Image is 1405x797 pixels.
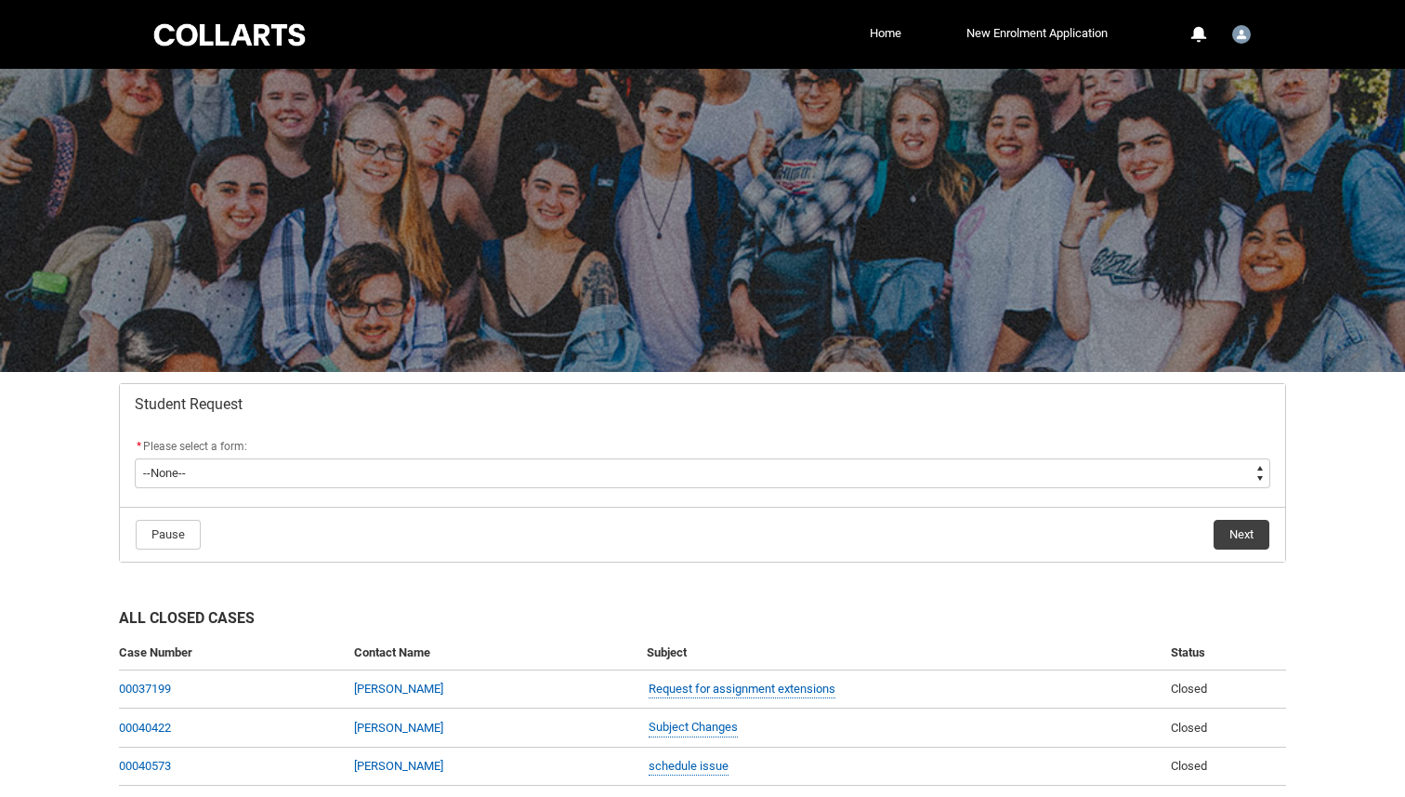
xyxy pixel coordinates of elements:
[119,721,171,735] a: 00040422
[1171,682,1207,696] span: Closed
[1214,520,1269,550] button: Next
[649,680,835,699] a: Request for assignment extensions
[136,520,201,550] button: Pause
[1232,25,1251,44] img: Student.dchahil.20252452
[962,20,1112,47] a: New Enrolment Application
[119,759,171,773] a: 00040573
[354,759,443,773] a: [PERSON_NAME]
[865,20,906,47] a: Home
[1171,721,1207,735] span: Closed
[137,440,141,453] abbr: required
[639,636,1162,671] th: Subject
[119,607,1286,636] h2: All Closed Cases
[135,395,243,414] span: Student Request
[354,682,443,696] a: [PERSON_NAME]
[649,757,729,777] a: schedule issue
[143,440,247,453] span: Please select a form:
[347,636,639,671] th: Contact Name
[1228,18,1255,47] button: User Profile Student.dchahil.20252452
[119,383,1286,563] article: Redu_Student_Request flow
[649,718,738,737] a: Subject Changes
[119,682,171,696] a: 00037199
[119,636,347,671] th: Case Number
[1163,636,1286,671] th: Status
[1171,759,1207,773] span: Closed
[354,721,443,735] a: [PERSON_NAME]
